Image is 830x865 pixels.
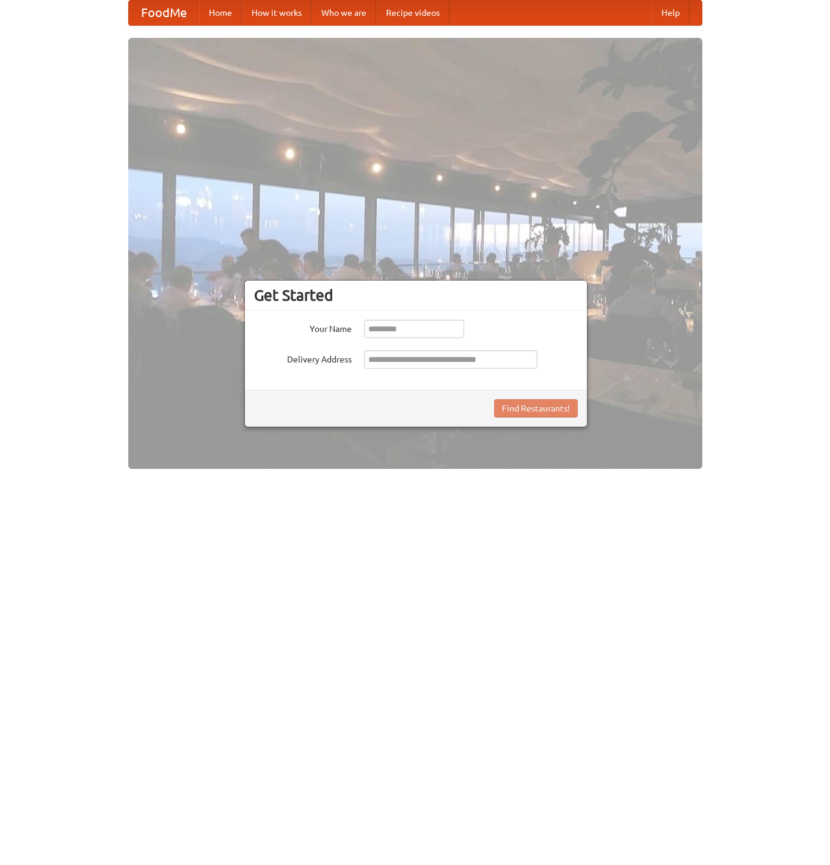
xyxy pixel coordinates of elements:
[494,399,578,418] button: Find Restaurants!
[376,1,450,25] a: Recipe videos
[652,1,690,25] a: Help
[254,286,578,304] h3: Get Started
[311,1,376,25] a: Who we are
[242,1,311,25] a: How it works
[199,1,242,25] a: Home
[254,350,352,366] label: Delivery Address
[254,320,352,335] label: Your Name
[129,1,199,25] a: FoodMe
